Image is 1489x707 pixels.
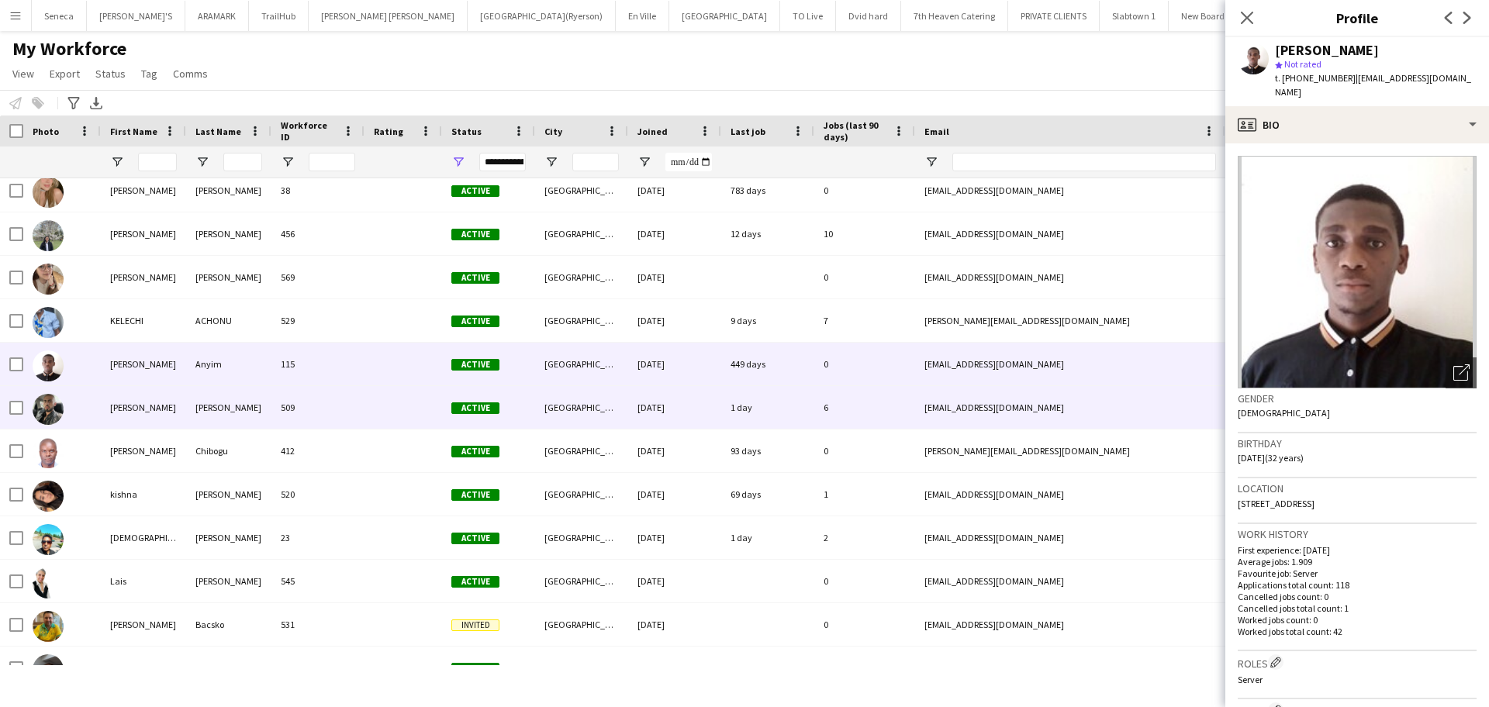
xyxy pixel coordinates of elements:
div: [PERSON_NAME] [1275,43,1379,57]
div: 12 days [721,212,814,255]
button: Open Filter Menu [110,155,124,169]
div: 569 [271,256,364,298]
span: Photo [33,126,59,137]
span: Server [1238,674,1263,685]
img: Crew avatar or photo [1238,156,1477,388]
div: 520 [271,473,364,516]
div: 115 [271,343,364,385]
app-action-btn: Export XLSX [87,94,105,112]
div: [EMAIL_ADDRESS][DOMAIN_NAME] [915,256,1225,298]
button: Open Filter Menu [924,155,938,169]
div: [DATE] [628,516,721,559]
div: [DATE] [628,386,721,429]
div: 783 days [721,169,814,212]
div: [EMAIL_ADDRESS][DOMAIN_NAME] [915,212,1225,255]
div: 531 [271,603,364,646]
div: Lais [101,560,186,602]
span: Invited [451,619,499,631]
button: Seneca [32,1,87,31]
div: [DATE] [628,299,721,342]
span: Active [451,229,499,240]
div: [PERSON_NAME] [101,647,186,689]
div: [PERSON_NAME] [101,212,186,255]
div: [PERSON_NAME][EMAIL_ADDRESS][DOMAIN_NAME] [915,299,1225,342]
div: kishna [101,473,186,516]
div: [PERSON_NAME] [186,212,271,255]
div: [GEOGRAPHIC_DATA] [535,429,628,472]
div: 545 [271,560,364,602]
p: Worked jobs count: 0 [1238,614,1477,626]
div: 0 [814,647,915,689]
span: Active [451,185,499,197]
div: [PERSON_NAME] [101,169,186,212]
div: 456 [271,212,364,255]
span: Email [924,126,949,137]
span: Active [451,359,499,371]
div: 0 [814,169,915,212]
a: Status [89,64,132,84]
div: [DATE] [628,256,721,298]
div: Chibogu [186,429,271,472]
div: Bacsko [186,603,271,646]
div: 93 days [721,429,814,472]
div: [DATE] [628,603,721,646]
span: | [EMAIL_ADDRESS][DOMAIN_NAME] [1275,72,1471,98]
div: 0 [814,343,915,385]
button: Open Filter Menu [195,155,209,169]
button: [PERSON_NAME]'S [87,1,185,31]
div: [DATE] [628,473,721,516]
button: Dvid hard [836,1,901,31]
img: Leticia Watts [33,654,64,685]
app-action-btn: Advanced filters [64,94,83,112]
div: [GEOGRAPHIC_DATA] [535,212,628,255]
div: [GEOGRAPHIC_DATA] [535,386,628,429]
a: View [6,64,40,84]
input: Joined Filter Input [665,153,712,171]
div: [PERSON_NAME] [186,256,271,298]
div: 0 [814,256,915,298]
img: Karen Barajas [33,220,64,251]
div: [GEOGRAPHIC_DATA] [535,299,628,342]
p: Applications total count: 118 [1238,579,1477,591]
img: KELECHI ACHONU [33,307,64,338]
span: Joined [637,126,668,137]
div: [DATE] [628,560,721,602]
img: Julissa Quispe [33,177,64,208]
span: Active [451,663,499,674]
img: Kingsley Chibogu [33,437,64,468]
h3: Work history [1238,527,1477,541]
div: 23 [271,516,364,559]
h3: Profile [1225,8,1489,28]
div: [EMAIL_ADDRESS][DOMAIN_NAME] [915,169,1225,212]
div: [PERSON_NAME] [101,603,186,646]
button: New Board [1169,1,1238,31]
div: 1 day [721,386,814,429]
div: [DEMOGRAPHIC_DATA] [101,516,186,559]
div: [GEOGRAPHIC_DATA] [535,343,628,385]
span: Active [451,533,499,544]
span: City [544,126,562,137]
span: Last job [731,126,765,137]
a: Export [43,64,86,84]
div: [GEOGRAPHIC_DATA] [535,256,628,298]
div: 10 [814,212,915,255]
span: Status [451,126,482,137]
div: [GEOGRAPHIC_DATA] [535,169,628,212]
button: Slabtown 1 [1100,1,1169,31]
button: Open Filter Menu [451,155,465,169]
span: Last Name [195,126,241,137]
button: 7th Heaven Catering [901,1,1008,31]
div: [PERSON_NAME] [101,429,186,472]
div: Bio [1225,106,1489,143]
span: Active [451,402,499,414]
span: [STREET_ADDRESS] [1238,498,1315,509]
div: 2 [814,516,915,559]
div: 0 [814,429,915,472]
div: Open photos pop-in [1446,357,1477,388]
div: [GEOGRAPHIC_DATA] [535,560,628,602]
p: Cancelled jobs count: 0 [1238,591,1477,602]
div: [GEOGRAPHIC_DATA] [535,473,628,516]
div: [DATE] [628,647,721,689]
div: [PERSON_NAME] [186,473,271,516]
h3: Location [1238,481,1477,495]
